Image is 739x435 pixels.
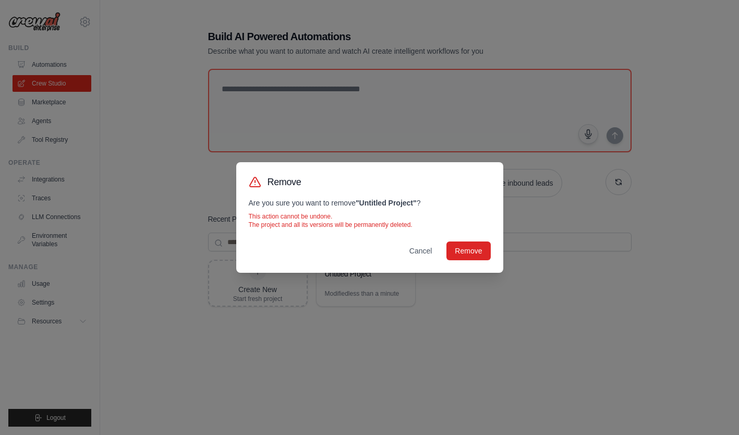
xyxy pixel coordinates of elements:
p: This action cannot be undone. [249,212,491,221]
button: Cancel [401,241,441,260]
strong: " Untitled Project " [356,199,417,207]
h3: Remove [268,175,301,189]
p: The project and all its versions will be permanently deleted. [249,221,491,229]
button: Remove [446,241,490,260]
p: Are you sure you want to remove ? [249,198,491,208]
